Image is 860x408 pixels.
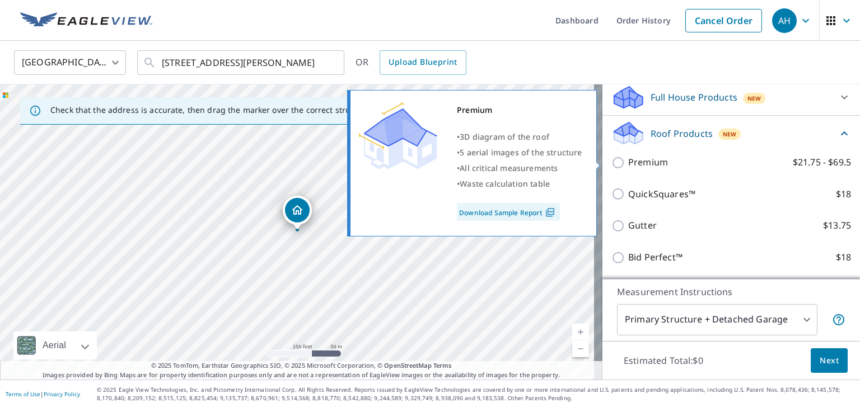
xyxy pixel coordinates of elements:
[460,163,558,173] span: All critical measurements
[611,84,851,111] div: Full House ProductsNew
[685,9,762,32] a: Cancel Order
[772,8,797,33] div: AH
[611,120,851,146] div: Roof ProductsNew
[44,390,80,398] a: Privacy Policy
[457,203,560,221] a: Download Sample Report
[356,50,466,75] div: OR
[151,361,452,371] span: © 2025 TomTom, Earthstar Geographics SIO, © 2025 Microsoft Corporation, ©
[6,390,40,398] a: Terms of Use
[20,12,152,29] img: EV Logo
[359,102,437,169] img: Premium
[457,145,582,160] div: •
[14,47,126,78] div: [GEOGRAPHIC_DATA]
[457,160,582,176] div: •
[793,155,851,169] p: $21.75 - $69.5
[572,340,589,357] a: Current Level 17, Zoom Out
[811,348,848,373] button: Next
[823,219,851,233] p: $13.75
[617,285,845,298] p: Measurement Instructions
[628,250,683,264] p: Bid Perfect™
[39,331,69,359] div: Aerial
[6,391,80,397] p: |
[572,324,589,340] a: Current Level 17, Zoom In
[628,219,657,233] p: Gutter
[457,102,582,118] div: Premium
[628,155,668,169] p: Premium
[162,47,321,78] input: Search by address or latitude-longitude
[460,178,550,189] span: Waste calculation table
[457,176,582,192] div: •
[283,196,312,230] div: Dropped pin, building 1, Residential property, 7061 Kirby Cres Norfolk, VA 23505
[460,131,549,142] span: 3D diagram of the roof
[433,361,452,369] a: Terms
[628,187,695,201] p: QuickSquares™
[460,147,582,158] span: 5 aerial images of the structure
[820,354,839,368] span: Next
[380,50,466,75] a: Upload Blueprint
[651,127,713,140] p: Roof Products
[651,91,737,104] p: Full House Products
[457,129,582,145] div: •
[723,130,737,139] span: New
[832,313,845,326] span: Your report will include the primary structure and a detached garage if one exists.
[389,55,457,69] span: Upload Blueprint
[836,250,851,264] p: $18
[97,386,854,402] p: © 2025 Eagle View Technologies, Inc. and Pictometry International Corp. All Rights Reserved. Repo...
[384,361,431,369] a: OpenStreetMap
[50,105,373,115] p: Check that the address is accurate, then drag the marker over the correct structure.
[13,331,97,359] div: Aerial
[747,94,761,103] span: New
[615,348,712,373] p: Estimated Total: $0
[836,187,851,201] p: $18
[543,207,558,217] img: Pdf Icon
[617,304,817,335] div: Primary Structure + Detached Garage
